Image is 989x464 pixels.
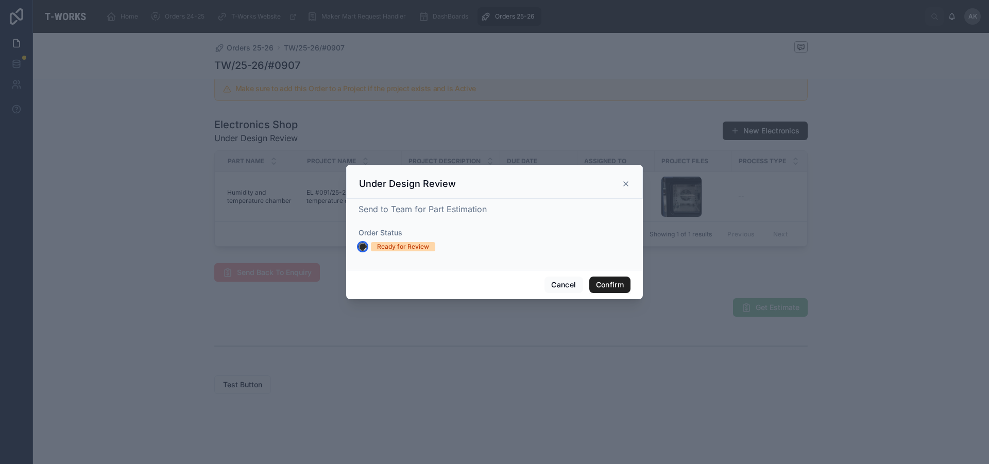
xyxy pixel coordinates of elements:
button: Cancel [544,277,583,293]
span: Send to Team for Part Estimation [359,204,487,214]
h3: Under Design Review [359,178,456,190]
div: Ready for Review [377,242,429,251]
span: Order Status [359,228,402,237]
button: Confirm [589,277,630,293]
